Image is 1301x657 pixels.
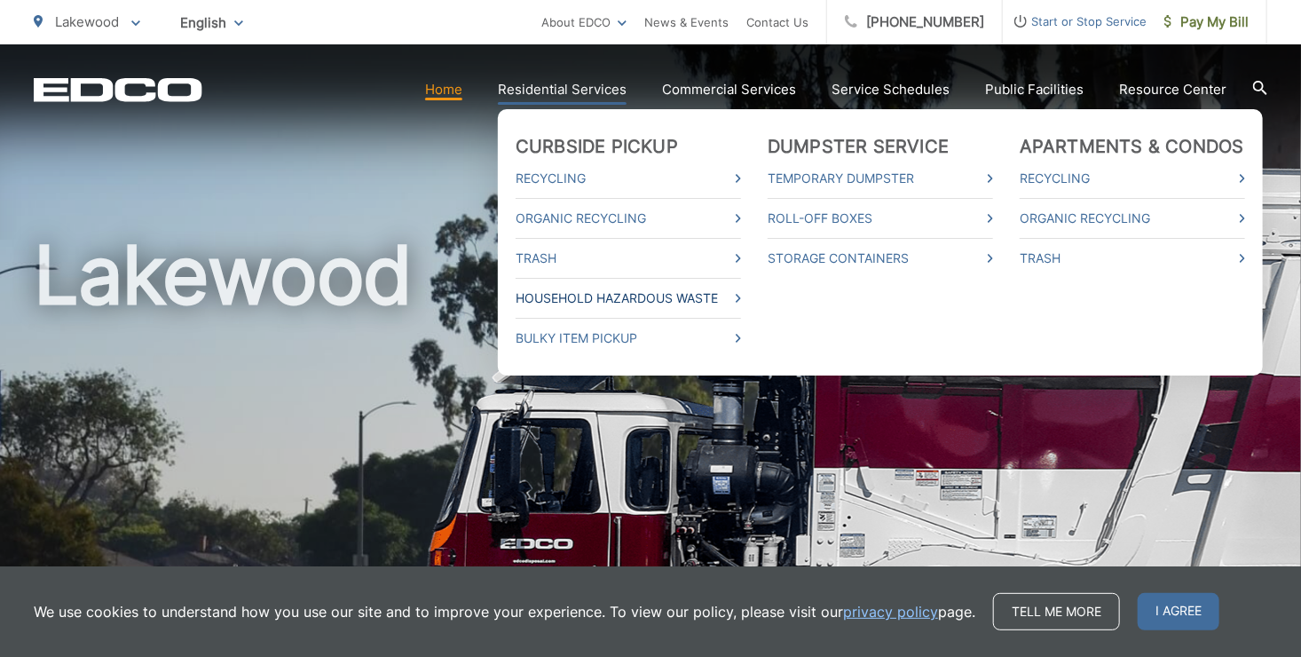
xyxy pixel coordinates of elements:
[1119,79,1226,100] a: Resource Center
[768,208,993,229] a: Roll-Off Boxes
[832,79,950,100] a: Service Schedules
[662,79,796,100] a: Commercial Services
[516,136,678,157] a: Curbside Pickup
[516,328,741,349] a: Bulky Item Pickup
[768,168,993,189] a: Temporary Dumpster
[541,12,627,33] a: About EDCO
[1164,12,1249,33] span: Pay My Bill
[425,79,462,100] a: Home
[55,13,119,30] span: Lakewood
[1020,168,1245,189] a: Recycling
[843,601,938,622] a: privacy policy
[1020,248,1245,269] a: Trash
[768,136,949,157] a: Dumpster Service
[644,12,729,33] a: News & Events
[1138,593,1219,630] span: I agree
[516,168,741,189] a: Recycling
[985,79,1084,100] a: Public Facilities
[768,248,993,269] a: Storage Containers
[34,601,975,622] p: We use cookies to understand how you use our site and to improve your experience. To view our pol...
[34,77,202,102] a: EDCD logo. Return to the homepage.
[516,288,741,309] a: Household Hazardous Waste
[498,79,627,100] a: Residential Services
[167,7,256,38] span: English
[746,12,808,33] a: Contact Us
[993,593,1120,630] a: Tell me more
[516,208,741,229] a: Organic Recycling
[1020,208,1245,229] a: Organic Recycling
[516,248,741,269] a: Trash
[1020,136,1244,157] a: Apartments & Condos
